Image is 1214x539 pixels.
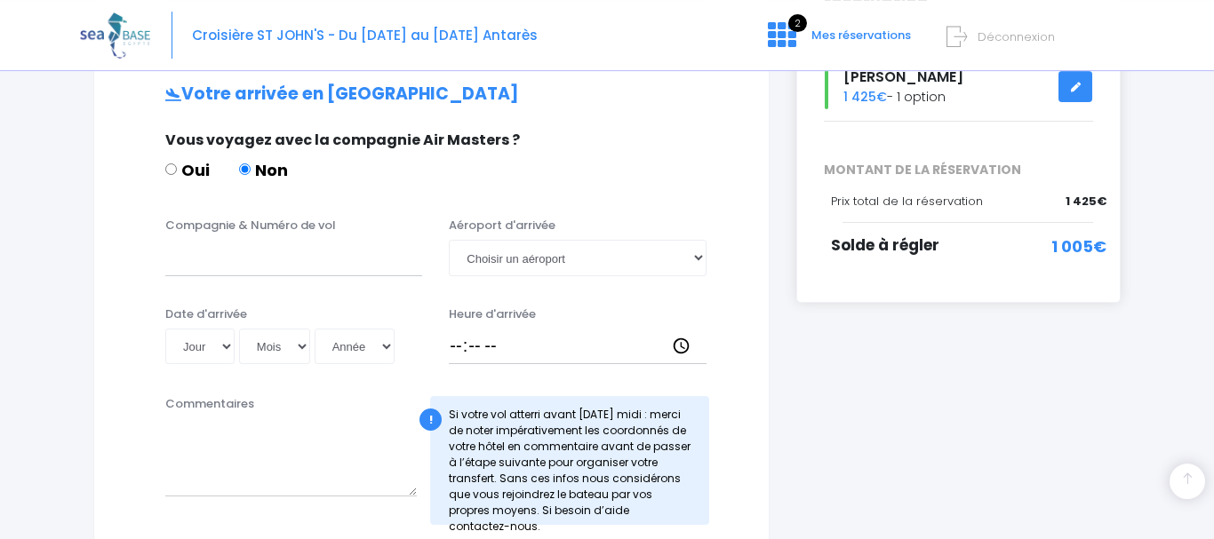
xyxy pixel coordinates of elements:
span: Déconnexion [978,28,1055,45]
div: - 1 option [811,64,1106,109]
label: Commentaires [165,395,254,413]
span: Mes réservations [811,27,911,44]
span: 1 005€ [1051,234,1106,258]
div: Si votre vol atterri avant [DATE] midi : merci de noter impérativement les coordonnés de votre hô... [430,396,708,525]
label: Compagnie & Numéro de vol [165,217,336,234]
input: Non [239,163,251,175]
label: Date d'arrivée [165,305,247,323]
label: Oui [165,158,210,182]
span: Vous voyagez avec la compagnie Air Masters ? [165,130,520,150]
a: 2 Mes réservations [754,33,922,50]
div: ! [419,408,442,431]
h2: Votre arrivée en [GEOGRAPHIC_DATA] [130,84,733,105]
span: Prix total de la réservation [831,193,983,210]
span: [PERSON_NAME] [843,67,963,87]
span: 1 425€ [1066,193,1106,210]
label: Non [239,158,288,182]
label: Heure d'arrivée [449,305,536,323]
span: MONTANT DE LA RÉSERVATION [811,161,1106,179]
span: Croisière ST JOHN'S - Du [DATE] au [DATE] Antarès [192,26,538,44]
input: Oui [165,163,177,175]
span: 1 425€ [843,88,887,106]
span: Solde à régler [831,234,939,256]
label: Aéroport d'arrivée [449,217,555,234]
span: 2 [788,14,807,32]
